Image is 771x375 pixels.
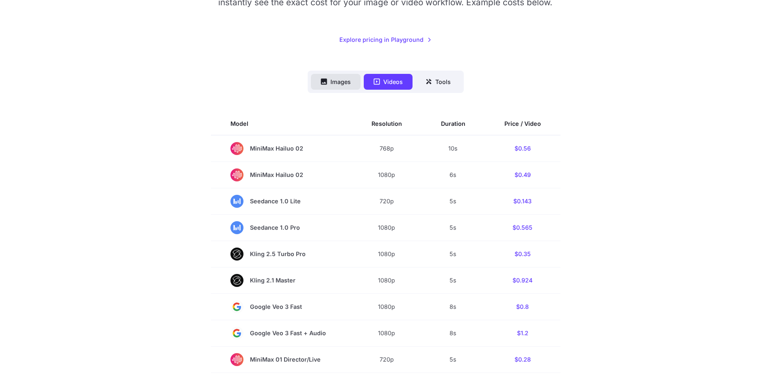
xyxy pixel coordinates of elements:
button: Images [311,74,361,90]
td: 5s [421,188,485,214]
span: MiniMax Hailuo 02 [230,142,332,155]
td: 1080p [352,320,421,346]
span: Seedance 1.0 Lite [230,195,332,208]
td: 768p [352,135,421,162]
td: 5s [421,241,485,267]
td: 720p [352,188,421,214]
th: Resolution [352,112,421,135]
td: 8s [421,320,485,346]
span: Google Veo 3 Fast [230,300,332,313]
td: 10s [421,135,485,162]
span: Google Veo 3 Fast + Audio [230,327,332,340]
td: 1080p [352,267,421,293]
span: Seedance 1.0 Pro [230,221,332,234]
td: $0.8 [485,293,560,320]
td: 1080p [352,214,421,241]
td: $1.2 [485,320,560,346]
span: Kling 2.5 Turbo Pro [230,248,332,261]
th: Duration [421,112,485,135]
td: 720p [352,346,421,373]
button: Videos [364,74,413,90]
span: Kling 2.1 Master [230,274,332,287]
td: $0.565 [485,214,560,241]
td: $0.28 [485,346,560,373]
td: 5s [421,346,485,373]
td: 1080p [352,293,421,320]
td: 1080p [352,162,421,188]
th: Model [211,112,352,135]
td: $0.924 [485,267,560,293]
th: Price / Video [485,112,560,135]
span: MiniMax 01 Director/Live [230,353,332,366]
td: $0.143 [485,188,560,214]
td: $0.49 [485,162,560,188]
td: $0.35 [485,241,560,267]
span: MiniMax Hailuo 02 [230,168,332,181]
td: 5s [421,267,485,293]
a: Explore pricing in Playground [339,35,432,44]
td: 6s [421,162,485,188]
button: Tools [416,74,460,90]
td: 5s [421,214,485,241]
td: 8s [421,293,485,320]
td: 1080p [352,241,421,267]
td: $0.56 [485,135,560,162]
